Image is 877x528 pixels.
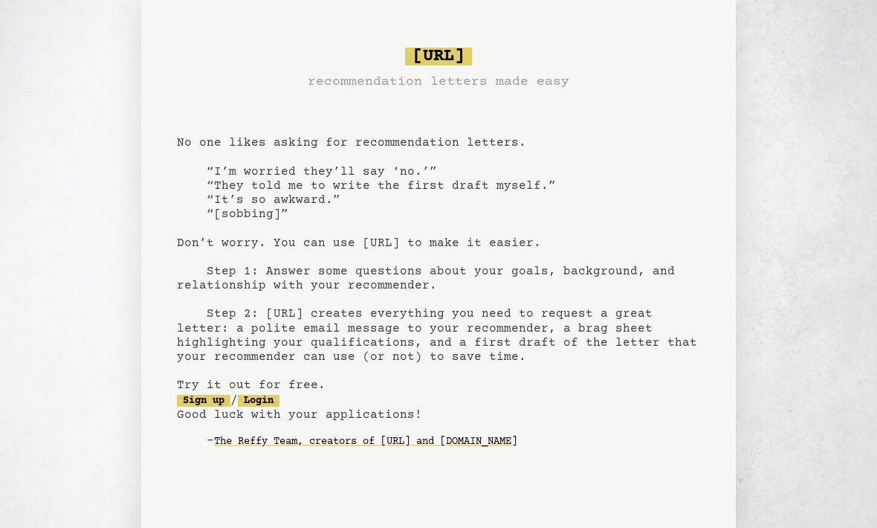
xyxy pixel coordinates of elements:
a: Login [238,395,279,407]
a: The Reffy Team, creators of [URL] and [DOMAIN_NAME] [214,430,517,454]
h3: recommendation letters made easy [308,71,569,92]
span: [URL] [405,48,472,65]
a: Sign up [177,395,230,407]
div: - [207,434,700,449]
pre: No one likes asking for recommendation letters. “I’m worried they’ll say ‘no.’” “They told me to ... [177,42,700,477]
